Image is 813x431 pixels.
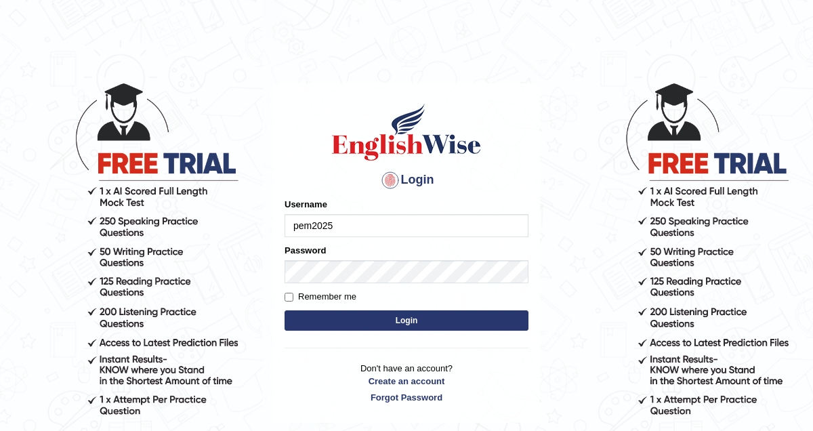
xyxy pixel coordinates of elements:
label: Remember me [285,290,356,304]
img: Logo of English Wise sign in for intelligent practice with AI [329,102,484,163]
h4: Login [285,169,528,191]
label: Password [285,244,326,257]
input: Remember me [285,293,293,302]
label: Username [285,198,327,211]
a: Forgot Password [285,391,528,404]
button: Login [285,310,528,331]
p: Don't have an account? [285,362,528,404]
a: Create an account [285,375,528,388]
